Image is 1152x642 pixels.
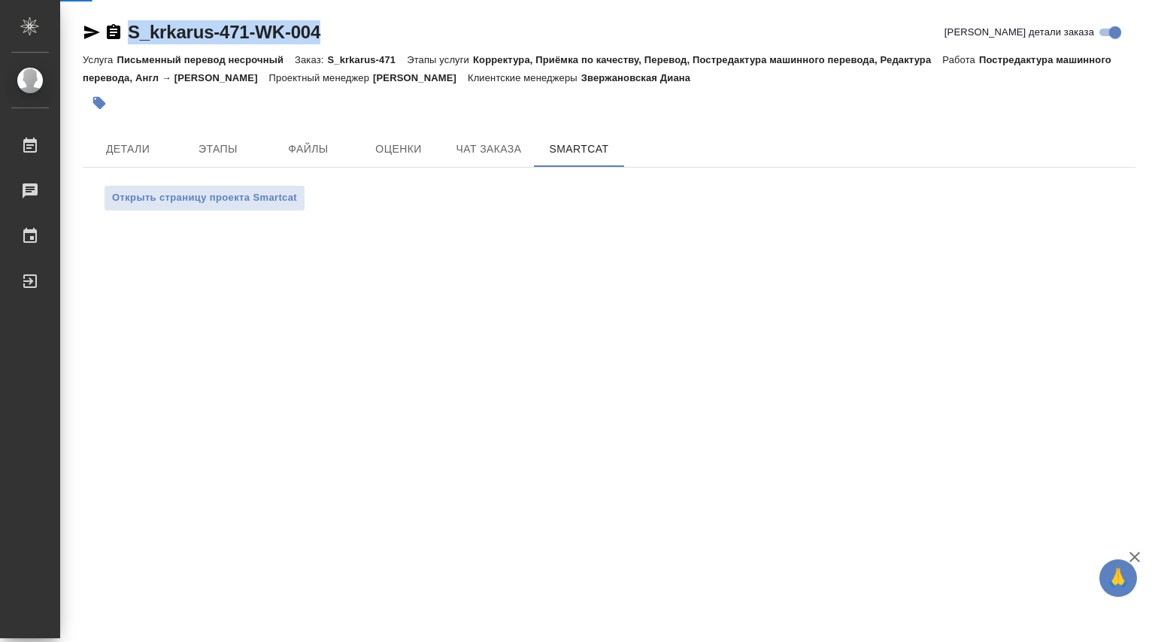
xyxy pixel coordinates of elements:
[104,185,305,211] button: Открыть страницу проекта Smartcat
[128,22,320,42] a: S_krkarus-471-WK-004
[1099,559,1137,597] button: 🙏
[453,140,525,159] span: Чат заказа
[182,140,254,159] span: Этапы
[543,140,615,159] span: SmartCat
[473,54,942,65] p: Корректура, Приёмка по качеству, Перевод, Постредактура машинного перевода, Редактура
[407,54,473,65] p: Этапы услуги
[269,72,373,83] p: Проектный менеджер
[295,54,327,65] p: Заказ:
[83,23,101,41] button: Скопировать ссылку для ЯМессенджера
[944,25,1094,40] span: [PERSON_NAME] детали заказа
[92,140,164,159] span: Детали
[581,72,702,83] p: Звержановская Диана
[362,140,435,159] span: Оценки
[105,23,123,41] button: Скопировать ссылку
[468,72,581,83] p: Клиентские менеджеры
[942,54,979,65] p: Работа
[112,189,297,207] span: Открыть страницу проекта Smartcat
[272,140,344,159] span: Файлы
[83,86,116,120] button: Добавить тэг
[327,54,407,65] p: S_krkarus-471
[373,72,468,83] p: [PERSON_NAME]
[117,54,295,65] p: Письменный перевод несрочный
[1105,562,1131,594] span: 🙏
[83,54,117,65] p: Услуга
